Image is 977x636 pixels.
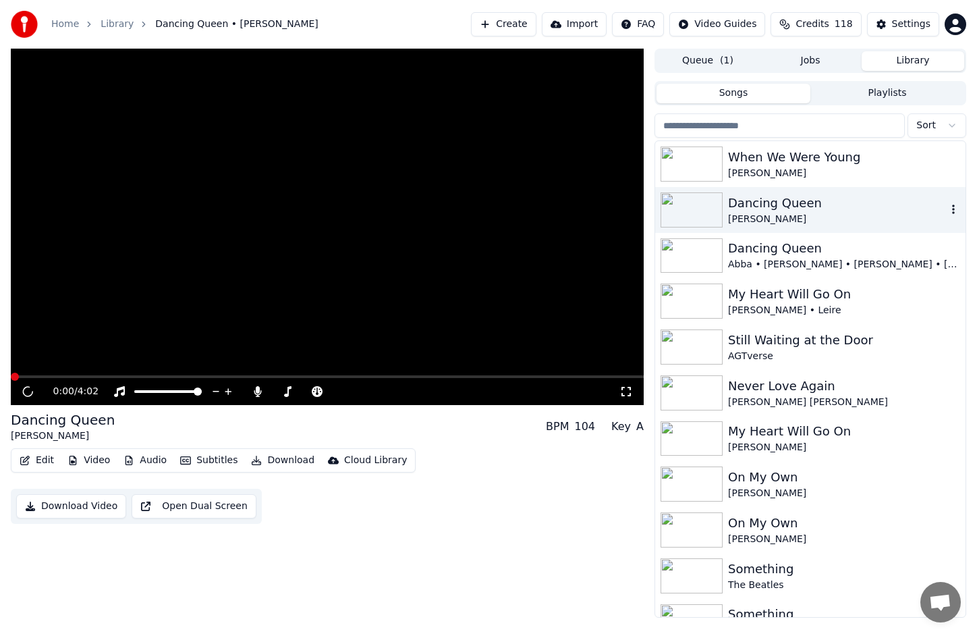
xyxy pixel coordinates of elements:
div: [PERSON_NAME] [728,487,960,500]
span: 0:00 [53,385,74,398]
div: Something [728,605,960,624]
div: [PERSON_NAME] [PERSON_NAME] [728,396,960,409]
div: A [636,419,644,435]
span: Credits [795,18,829,31]
button: Library [862,51,964,71]
button: Songs [657,84,810,103]
div: [PERSON_NAME] [728,441,960,454]
div: When We Were Young [728,148,960,167]
div: 104 [574,419,595,435]
a: Library [101,18,134,31]
img: youka [11,11,38,38]
button: Download Video [16,494,126,519]
button: FAQ [612,12,664,36]
div: My Heart Will Go On [728,285,960,304]
div: / [53,385,86,398]
div: Open chat [920,582,961,622]
button: Subtitles [175,451,243,470]
button: Settings [867,12,939,36]
button: Audio [118,451,172,470]
div: On My Own [728,514,960,533]
button: Open Dual Screen [132,494,256,519]
button: Create [471,12,536,36]
button: Video [62,451,115,470]
div: [PERSON_NAME] [728,213,947,226]
span: 118 [835,18,853,31]
span: Sort [916,119,936,132]
button: Download [246,451,320,470]
button: Playlists [810,84,964,103]
button: Queue [657,51,759,71]
div: [PERSON_NAME] [728,167,960,180]
button: Video Guides [669,12,765,36]
div: Cloud Library [344,454,407,467]
div: Never Love Again [728,377,960,396]
div: [PERSON_NAME] • Leire [728,304,960,317]
button: Import [542,12,607,36]
div: Dancing Queen [728,194,947,213]
div: Still Waiting at the Door [728,331,960,350]
div: On My Own [728,468,960,487]
div: [PERSON_NAME] [11,429,115,443]
div: AGTverse [728,350,960,363]
button: Edit [14,451,59,470]
span: 4:02 [78,385,99,398]
button: Jobs [759,51,862,71]
div: [PERSON_NAME] [728,533,960,546]
div: Something [728,560,960,579]
div: BPM [546,419,569,435]
div: Key [611,419,631,435]
div: Settings [892,18,930,31]
span: Dancing Queen • [PERSON_NAME] [155,18,318,31]
div: Dancing Queen [728,239,960,258]
button: Credits118 [771,12,861,36]
nav: breadcrumb [51,18,318,31]
div: My Heart Will Go On [728,422,960,441]
span: ( 1 ) [720,54,733,68]
div: Dancing Queen [11,410,115,429]
div: Abba • [PERSON_NAME] • [PERSON_NAME] • [PERSON_NAME]-Oyus [728,258,960,271]
div: The Beatles [728,579,960,592]
a: Home [51,18,79,31]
